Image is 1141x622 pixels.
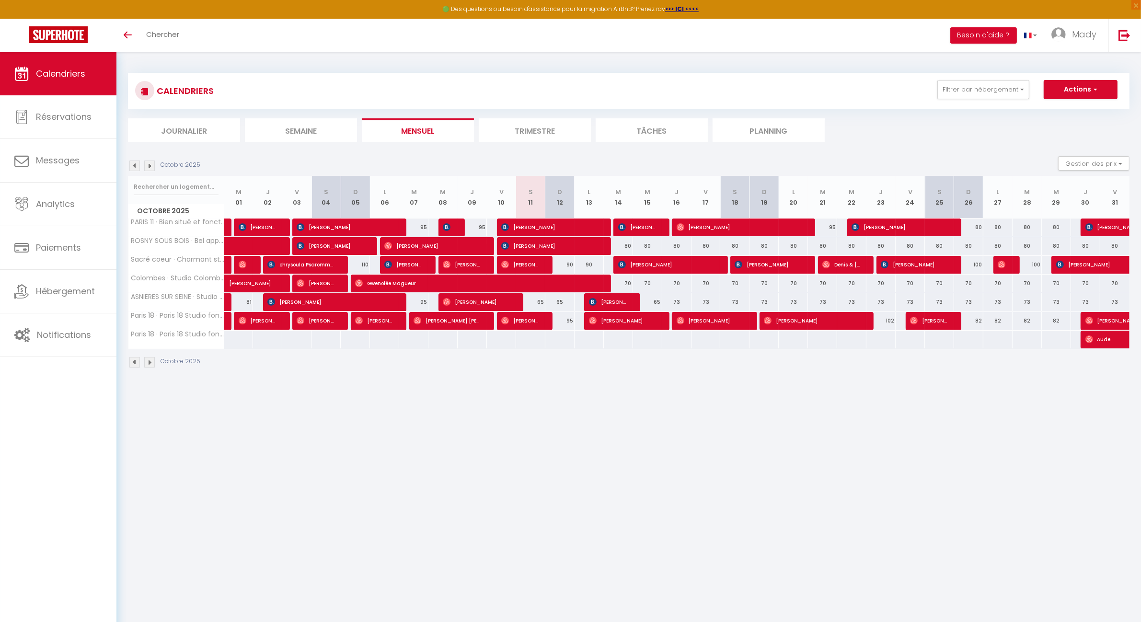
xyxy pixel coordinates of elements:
[1100,237,1129,255] div: 80
[355,274,599,292] span: Gwenolée Magueur
[355,311,394,330] span: [PERSON_NAME]
[866,275,896,292] div: 70
[36,285,95,297] span: Hébergement
[866,293,896,311] div: 73
[749,293,779,311] div: 73
[384,237,482,255] span: [PERSON_NAME]
[1013,256,1042,274] div: 100
[529,187,533,196] abbr: S
[692,237,721,255] div: 80
[1071,237,1100,255] div: 80
[808,219,837,236] div: 95
[36,198,75,210] span: Analytics
[499,187,504,196] abbr: V
[545,312,575,330] div: 95
[618,218,657,236] span: [PERSON_NAME]
[36,242,81,253] span: Paiements
[665,5,699,13] a: >>> ICI <<<<
[866,237,896,255] div: 80
[282,176,311,219] th: 03
[735,255,803,274] span: [PERSON_NAME]
[733,187,737,196] abbr: S
[236,187,242,196] abbr: M
[937,80,1029,99] button: Filtrer par hébergement
[411,187,417,196] abbr: M
[692,176,721,219] th: 17
[852,218,949,236] span: [PERSON_NAME]
[983,275,1013,292] div: 70
[1044,80,1118,99] button: Actions
[516,176,545,219] th: 11
[792,187,795,196] abbr: L
[954,176,983,219] th: 26
[440,187,446,196] abbr: M
[954,293,983,311] div: 73
[604,275,633,292] div: 70
[557,187,562,196] abbr: D
[128,204,224,218] span: Octobre 2025
[1042,219,1071,236] div: 80
[998,255,1007,274] span: [PERSON_NAME]
[134,178,219,196] input: Rechercher un logement...
[428,176,458,219] th: 08
[604,237,633,255] div: 80
[1042,176,1071,219] th: 29
[662,275,692,292] div: 70
[703,187,708,196] abbr: V
[779,275,808,292] div: 70
[501,255,540,274] span: [PERSON_NAME]
[1118,29,1130,41] img: logout
[662,237,692,255] div: 80
[604,176,633,219] th: 14
[837,176,866,219] th: 22
[29,26,88,43] img: Super Booking
[267,293,394,311] span: [PERSON_NAME]
[341,176,370,219] th: 05
[677,311,745,330] span: [PERSON_NAME]
[720,275,749,292] div: 70
[954,219,983,236] div: 80
[954,237,983,255] div: 80
[130,256,226,263] span: Sacré coeur · Charmant studio à [GEOGRAPHIC_DATA]
[983,176,1013,219] th: 27
[224,275,254,293] a: [PERSON_NAME]
[501,218,599,236] span: [PERSON_NAME]
[633,237,662,255] div: 80
[896,275,925,292] div: 70
[925,293,954,311] div: 73
[501,237,599,255] span: [PERSON_NAME]
[954,256,983,274] div: 100
[879,187,883,196] abbr: J
[224,293,254,311] div: 81
[130,275,226,282] span: Colombes · Studio Colombes fonctionnel
[353,187,358,196] abbr: D
[1072,28,1096,40] span: Mady
[1053,187,1059,196] abbr: M
[808,293,837,311] div: 73
[324,187,328,196] abbr: S
[925,237,954,255] div: 80
[675,187,679,196] abbr: J
[881,255,949,274] span: [PERSON_NAME]
[837,237,866,255] div: 80
[1024,187,1030,196] abbr: M
[575,256,604,274] div: 90
[983,312,1013,330] div: 82
[866,312,896,330] div: 102
[808,176,837,219] th: 21
[779,237,808,255] div: 80
[399,176,428,219] th: 07
[820,187,826,196] abbr: M
[362,118,474,142] li: Mensuel
[487,176,516,219] th: 10
[588,187,590,196] abbr: L
[1013,219,1042,236] div: 80
[808,237,837,255] div: 80
[245,118,357,142] li: Semaine
[341,256,370,274] div: 110
[399,293,428,311] div: 95
[937,187,942,196] abbr: S
[36,68,85,80] span: Calendriers
[545,256,575,274] div: 90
